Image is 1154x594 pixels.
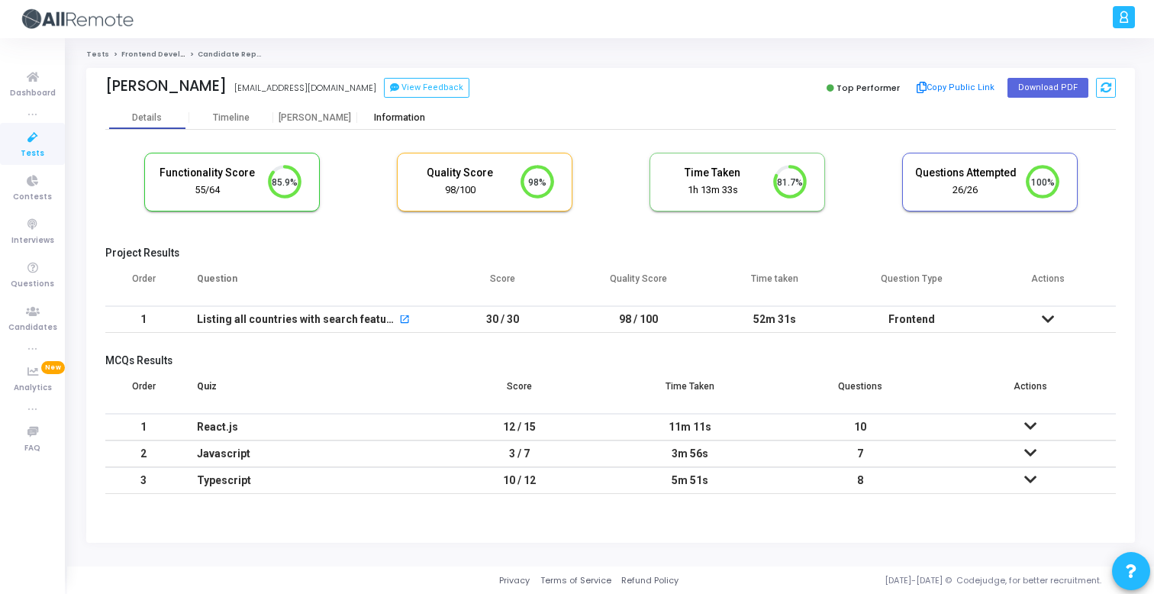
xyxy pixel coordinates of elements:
span: Candidate Report [198,50,268,59]
a: Privacy [499,574,530,587]
span: Questions [11,278,54,291]
td: 1 [105,414,182,441]
th: Quiz [182,371,434,414]
th: Score [434,371,604,414]
div: 3m 56s [620,441,759,466]
th: Time taken [707,263,843,306]
span: Dashboard [10,87,56,100]
div: 98/100 [409,183,511,198]
div: Javascript [197,441,419,466]
h5: MCQs Results [105,354,1116,367]
td: 1 [105,306,182,333]
div: 26/26 [914,183,1017,198]
td: 12 / 15 [434,414,604,441]
td: 3 [105,467,182,494]
td: 30 / 30 [434,306,571,333]
td: 8 [775,467,946,494]
div: React.js [197,415,419,440]
img: logo [19,4,134,34]
span: Interviews [11,234,54,247]
th: Order [105,371,182,414]
th: Actions [979,263,1116,306]
span: Analytics [14,382,52,395]
h5: Time Taken [662,166,764,179]
a: Terms of Service [540,574,611,587]
td: 10 / 12 [434,467,604,494]
button: Copy Public Link [912,76,1000,99]
th: Quality Score [571,263,708,306]
h5: Project Results [105,247,1116,260]
td: 10 [775,414,946,441]
span: Tests [21,147,44,160]
span: Top Performer [836,82,900,94]
div: [EMAIL_ADDRESS][DOMAIN_NAME] [234,82,376,95]
div: 11m 11s [620,415,759,440]
span: Candidates [8,321,57,334]
div: [PERSON_NAME] [273,112,357,124]
h5: Questions Attempted [914,166,1017,179]
span: FAQ [24,442,40,455]
td: 52m 31s [707,306,843,333]
div: 1h 13m 33s [662,183,764,198]
a: Frontend Developer (L4) [121,50,215,59]
div: Listing all countries with search feature [197,307,397,332]
div: Details [132,112,162,124]
th: Score [434,263,571,306]
th: Question [182,263,434,306]
h5: Quality Score [409,166,511,179]
div: Information [357,112,441,124]
h5: Functionality Score [156,166,259,179]
div: 55/64 [156,183,259,198]
div: 5m 51s [620,468,759,493]
span: Contests [13,191,52,204]
td: 3 / 7 [434,441,604,467]
th: Order [105,263,182,306]
div: [DATE]-[DATE] © Codejudge, for better recruitment. [679,574,1135,587]
td: 2 [105,441,182,467]
th: Actions [946,371,1116,414]
button: View Feedback [384,78,469,98]
th: Time Taken [604,371,775,414]
span: New [41,361,65,374]
th: Question Type [843,263,980,306]
nav: breadcrumb [86,50,1135,60]
td: 7 [775,441,946,467]
div: [PERSON_NAME] [105,77,227,95]
td: 98 / 100 [571,306,708,333]
div: Timeline [213,112,250,124]
button: Download PDF [1007,78,1088,98]
a: Tests [86,50,109,59]
th: Questions [775,371,946,414]
td: Frontend [843,306,980,333]
mat-icon: open_in_new [399,315,410,326]
div: Typescript [197,468,419,493]
a: Refund Policy [621,574,679,587]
